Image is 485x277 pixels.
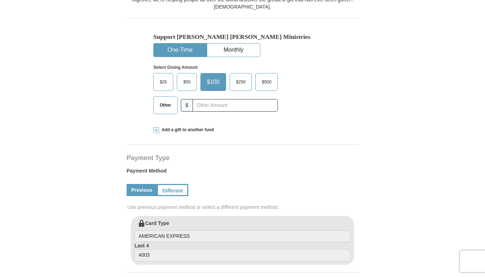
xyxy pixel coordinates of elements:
span: $50 [180,77,194,87]
label: Payment Method [127,167,358,178]
span: Use previous payment method or select a different payment method. [127,204,359,211]
strong: Select Giving Amount [153,65,198,70]
span: Add a gift to another fund [159,127,214,133]
h5: Support [PERSON_NAME] [PERSON_NAME] Ministries [153,33,332,41]
label: Card Type [134,220,351,242]
a: Previous [127,184,157,196]
span: $250 [233,77,249,87]
span: $500 [258,77,275,87]
span: $100 [203,77,223,87]
span: Other [156,100,175,111]
input: Last 4 [134,249,351,261]
a: Different [157,184,188,196]
label: Last 4 [134,242,351,261]
button: One-Time [154,43,206,57]
input: Card Type [134,230,351,242]
button: Monthly [207,43,260,57]
span: $25 [156,77,170,87]
span: $ [181,99,193,112]
input: Other Amount [193,99,278,112]
h4: Payment Type [127,155,358,161]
